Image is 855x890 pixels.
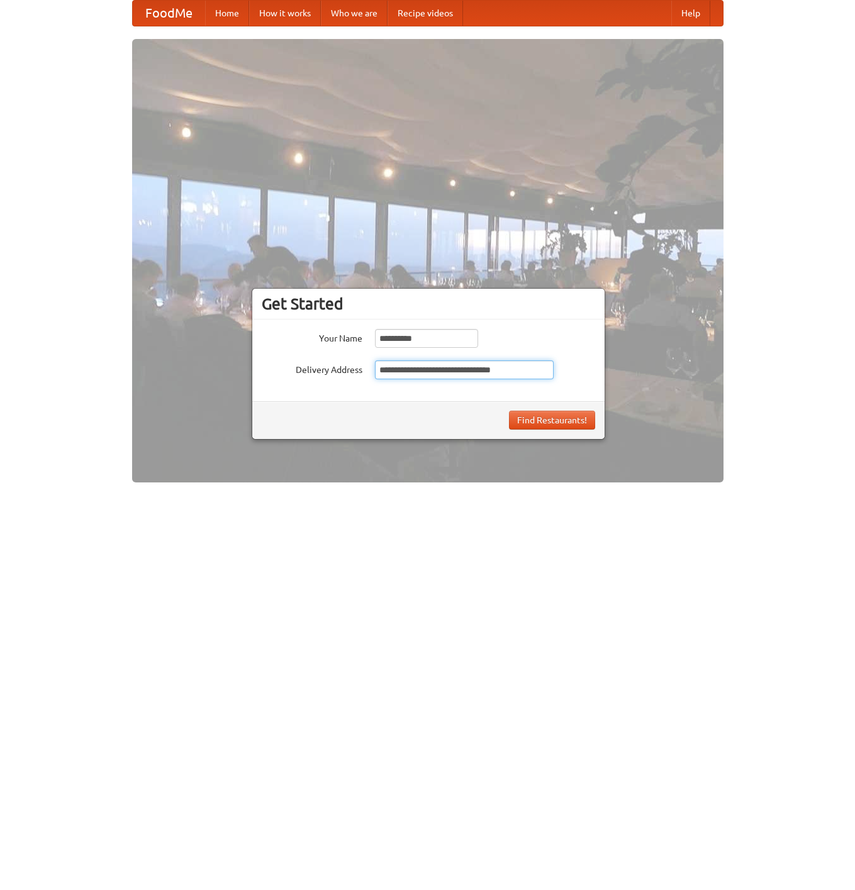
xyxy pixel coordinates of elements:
button: Find Restaurants! [509,411,595,430]
a: Help [671,1,710,26]
label: Your Name [262,329,362,345]
h3: Get Started [262,294,595,313]
a: Home [205,1,249,26]
a: Who we are [321,1,388,26]
a: FoodMe [133,1,205,26]
a: How it works [249,1,321,26]
label: Delivery Address [262,360,362,376]
a: Recipe videos [388,1,463,26]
